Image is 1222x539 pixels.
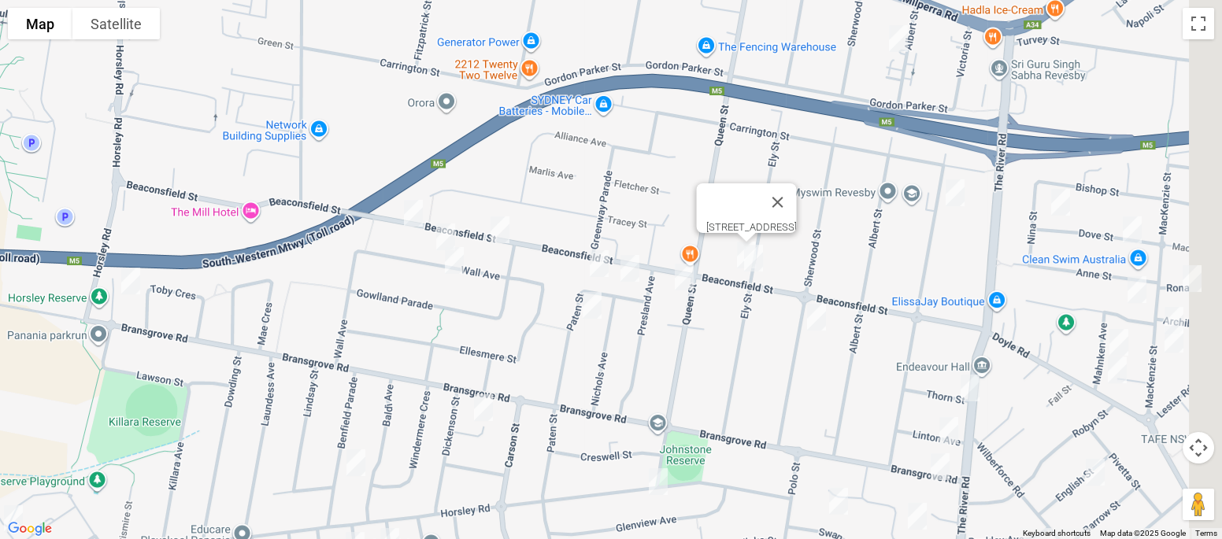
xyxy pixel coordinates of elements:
div: 33 Horsley Road, REVESBY NSW 2212 [642,462,674,501]
div: [STREET_ADDRESS] [706,221,797,233]
div: 155A Beaconsfield Street, REVESBY NSW 2212 [398,194,429,233]
div: 79 Paten Street, REVESBY NSW 2212 [583,244,615,283]
div: 1/106 Queen Street, REVESBY NSW 2212 [668,257,700,297]
div: 125 Beaconsfield Street, REVESBY NSW 2212 [484,210,516,249]
div: 224A Horsley Road, PANANIA NSW 2213 [115,261,146,301]
div: 50 Paten Street, REVESBY NSW 2212 [576,286,608,325]
div: 48 Wall Avenue, PANANIA NSW 2213 [439,241,470,280]
div: 29 Benfield Parade, PANANIA NSW 2213 [340,443,372,482]
div: 63 Wall Avenue, PANANIA NSW 2213 [430,217,461,257]
div: 1A Melham Avenue, PANANIA NSW 2213 [468,388,499,427]
div: 89 Paten Street, REVESBY NSW 2212 [614,249,646,288]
